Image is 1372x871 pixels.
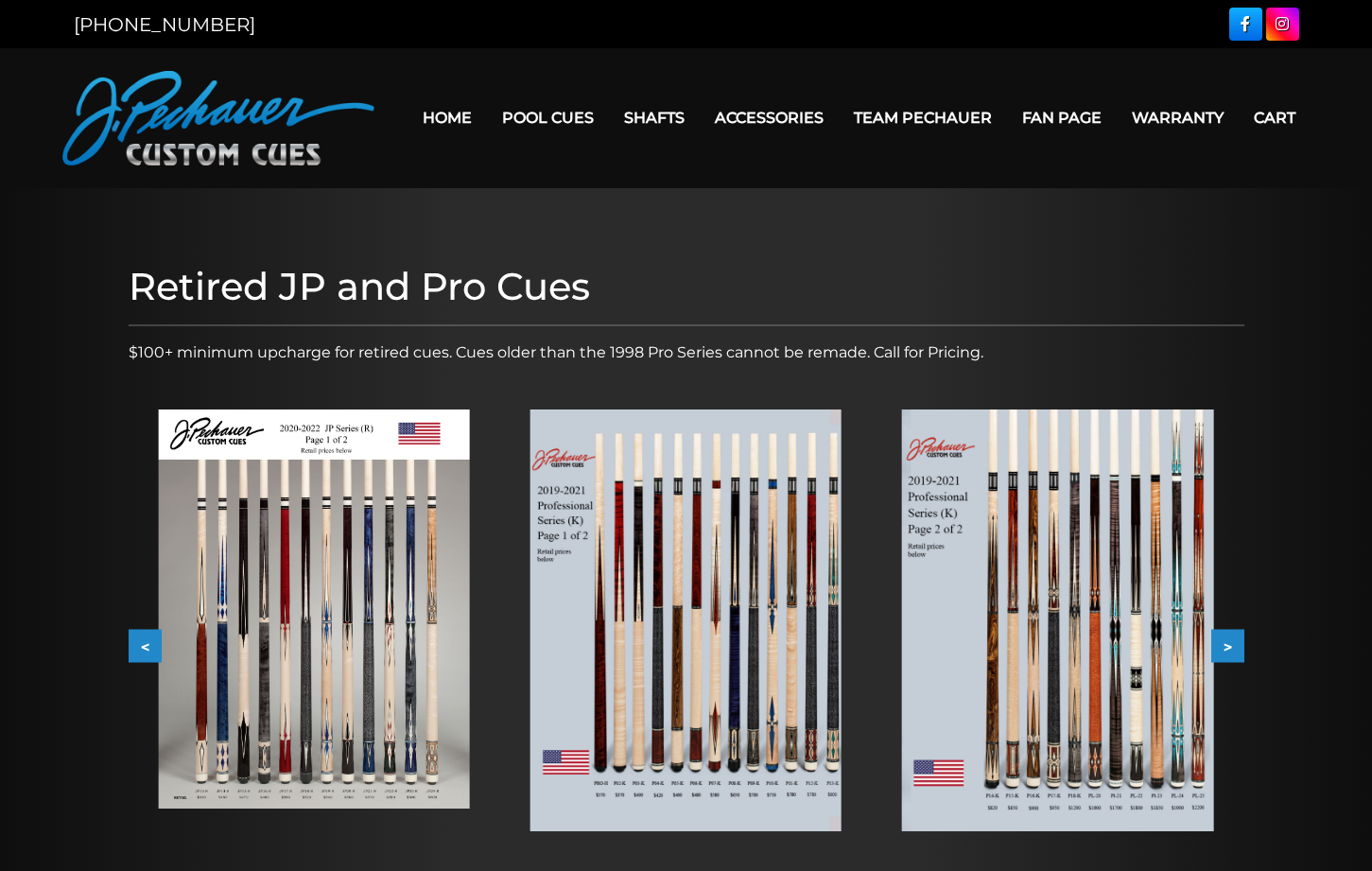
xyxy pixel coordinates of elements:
a: Accessories [700,94,839,142]
h1: Retired JP and Pro Cues [129,264,1244,309]
button: > [1211,630,1244,663]
a: Pool Cues [487,94,609,142]
div: Carousel Navigation [129,630,1244,663]
a: Warranty [1117,94,1239,142]
a: Shafts [609,94,700,142]
button: < [129,630,162,663]
a: Team Pechauer [839,94,1007,142]
a: Fan Page [1007,94,1117,142]
a: Home [408,94,487,142]
a: [PHONE_NUMBER] [74,13,255,36]
img: Pechauer Custom Cues [62,71,374,165]
p: $100+ minimum upcharge for retired cues. Cues older than the 1998 Pro Series cannot be remade. Ca... [129,341,1244,364]
a: Cart [1239,94,1311,142]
